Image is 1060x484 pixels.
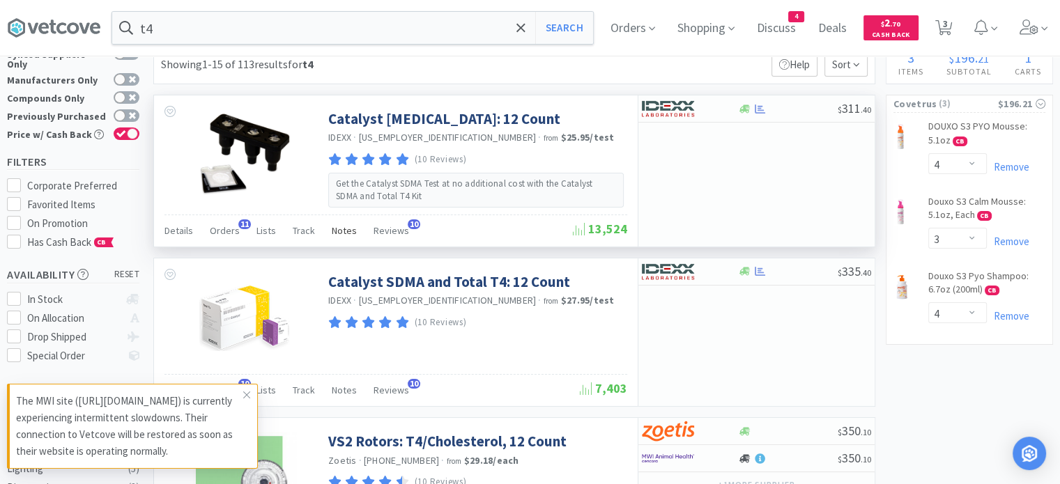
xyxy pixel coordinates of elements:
[978,212,991,220] span: CB
[359,454,362,467] span: ·
[1013,437,1046,470] div: Open Intercom Messenger
[985,286,999,295] span: CB
[751,22,801,35] a: Discuss4
[1003,65,1052,78] h4: Carts
[642,98,694,119] img: 13250b0087d44d67bb1668360c5632f9_13.png
[863,9,919,47] a: $2.70Cash Back
[353,294,356,306] span: ·
[954,49,975,66] span: 196
[838,104,842,115] span: $
[838,427,842,437] span: $
[813,22,852,35] a: Deals
[838,267,842,278] span: $
[930,24,958,36] a: 3
[359,131,537,143] span: [US_EMPLOYER_IDENTIFICATION_NUMBER]
[408,219,420,229] span: 10
[535,12,593,44] button: Search
[441,454,444,467] span: ·
[861,427,871,437] span: . 10
[935,51,1003,65] div: .
[953,137,967,146] span: CB
[27,348,120,364] div: Special Order
[210,224,240,237] span: Orders
[408,379,420,389] span: 10
[7,380,139,396] h5: Categories
[328,109,560,128] a: Catalyst [MEDICAL_DATA]: 12 Count
[328,131,351,143] a: IDEXX
[199,109,290,200] img: ecb117a2fbb24c9db5fce047a896d176_159544.png
[7,154,139,170] h5: Filters
[27,196,140,213] div: Favorited Items
[7,91,107,103] div: Compounds Only
[114,267,140,282] span: reset
[374,384,409,396] span: Reviews
[464,454,519,467] strong: $29.18 / each
[998,96,1045,111] div: $196.21
[544,133,559,143] span: from
[987,160,1029,173] a: Remove
[161,56,313,74] div: Showing 1-15 of 113 results
[561,131,615,143] strong: $25.95 / test
[893,272,910,300] img: 0672c5f8764042648eb63ac31b5a8553_404042.png
[893,123,908,150] img: 1263bc74064b47028536218f682118f2_404048.png
[580,380,627,396] span: 7,403
[359,294,537,306] span: [US_EMPLOYER_IDENTIFICATION_NUMBER]
[238,219,251,229] span: 11
[27,291,120,308] div: In Stock
[881,19,884,29] span: $
[771,53,817,77] p: Help
[935,65,1003,78] h4: Subtotal
[824,53,868,77] span: Sort
[838,454,842,465] span: $
[27,329,120,345] div: Drop Shipped
[27,310,120,327] div: On Allocation
[642,421,694,442] img: a673e5ab4e5e497494167fe422e9a3ab.png
[928,195,1045,228] a: Douxo S3 Calm Mousse: 5.1oz, Each CB
[838,423,871,439] span: 350
[415,315,467,330] p: (10 Reviews)
[336,178,616,203] p: Get the Catalyst SDMA Test at no additional cost with the Catalyst SDMA and Total T4 Kit
[789,12,804,22] span: 4
[872,31,910,40] span: Cash Back
[447,456,462,466] span: from
[928,270,1045,302] a: Douxo S3 Pyo Shampoo: 6.7oz (200ml) CB
[861,267,871,278] span: . 40
[293,384,315,396] span: Track
[861,104,871,115] span: . 40
[27,215,140,232] div: On Promotion
[893,198,908,226] img: 2f9023b7eb4b48ce8d70a78b12871c0d_399017.png
[332,224,357,237] span: Notes
[861,454,871,465] span: . 10
[199,272,290,363] img: c61eba93eba14705801300199fa97efa_372051.png
[238,379,251,389] span: 10
[328,272,570,291] a: Catalyst SDMA and Total T4: 12 Count
[890,19,900,29] span: . 70
[7,127,107,139] div: Price w/ Cash Back
[838,263,871,279] span: 335
[374,224,409,237] span: Reviews
[538,294,541,306] span: ·
[1024,49,1031,66] span: 1
[838,100,871,116] span: 311
[7,47,107,69] div: Synced Suppliers Only
[364,454,440,467] span: [PHONE_NUMBER]
[288,57,313,71] span: for
[415,153,467,167] p: (10 Reviews)
[538,131,541,143] span: ·
[27,235,114,249] span: Has Cash Back
[928,120,1045,153] a: DOUXO S3 PYO Mousse: 5.1oz CB
[16,393,243,460] p: The MWI site ([URL][DOMAIN_NAME]) is currently experiencing intermittent slowdowns. Their connect...
[332,384,357,396] span: Notes
[7,73,107,85] div: Manufacturers Only
[353,131,356,143] span: ·
[881,16,900,29] span: 2
[642,448,694,469] img: f6b2451649754179b5b4e0c70c3f7cb0_2.png
[978,52,989,65] span: 21
[293,224,315,237] span: Track
[302,57,313,71] strong: t4
[164,224,193,237] span: Details
[27,178,140,194] div: Corporate Preferred
[937,97,997,111] span: ( 3 )
[987,235,1029,248] a: Remove
[256,384,276,396] span: Lists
